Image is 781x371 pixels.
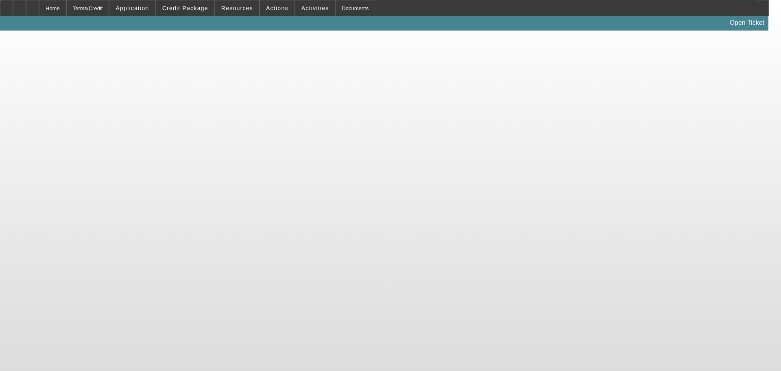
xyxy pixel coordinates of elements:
button: Credit Package [156,0,214,16]
span: Actions [266,5,288,11]
button: Activities [295,0,335,16]
a: Open Ticket [726,16,768,30]
span: Activities [301,5,329,11]
button: Resources [215,0,259,16]
button: Actions [260,0,295,16]
span: Resources [221,5,253,11]
span: Application [116,5,149,11]
button: Application [109,0,155,16]
span: Credit Package [162,5,208,11]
